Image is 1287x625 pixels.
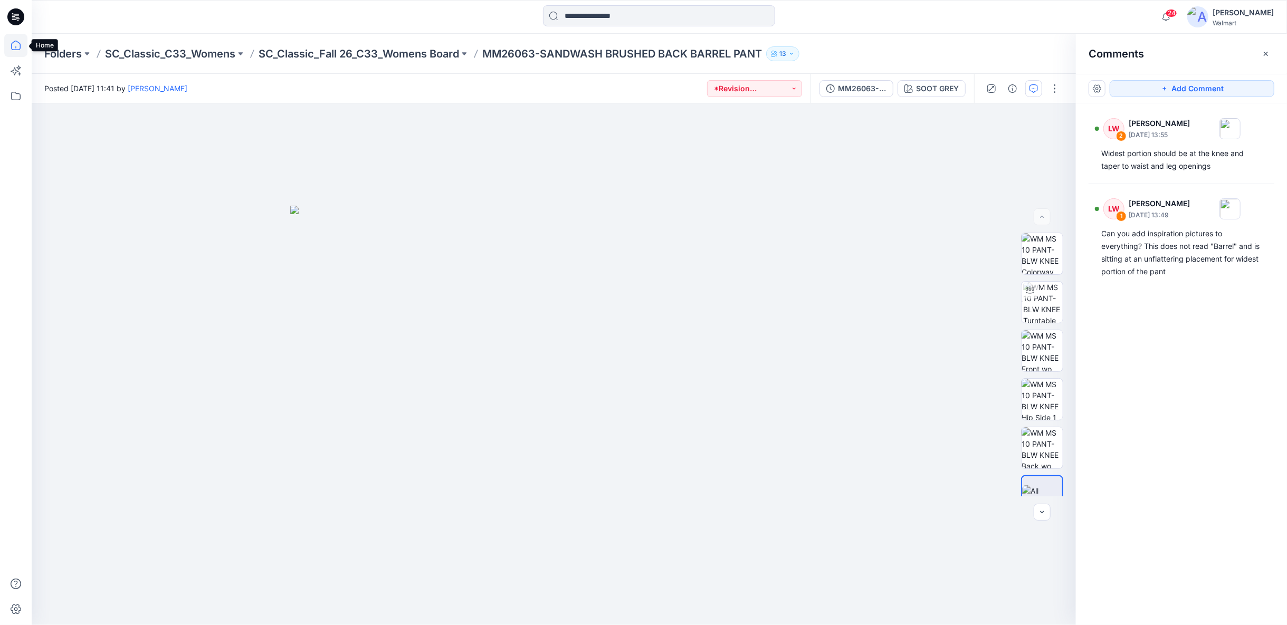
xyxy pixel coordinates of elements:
[1116,131,1127,141] div: 2
[1101,227,1262,278] div: Can you add inspiration pictures to everything? This does not read "Barrel" and is sitting at an ...
[1213,19,1274,27] div: Walmart
[838,83,886,94] div: MM26063-SANDWASH BRUSHED BACK BARREL PANT (1)
[482,46,762,61] p: MM26063-SANDWASH BRUSHED BACK BARREL PANT
[766,46,799,61] button: 13
[898,80,966,97] button: SOOT GREY
[128,84,187,93] a: [PERSON_NAME]
[1022,379,1063,420] img: WM MS 10 PANT-BLW KNEE Hip Side 1 wo Avatar
[1022,427,1063,468] img: WM MS 10 PANT-BLW KNEE Back wo Avatar
[1103,118,1124,139] div: LW
[916,83,959,94] div: SOOT GREY
[1213,6,1274,19] div: [PERSON_NAME]
[1187,6,1208,27] img: avatar
[1129,130,1190,140] p: [DATE] 13:55
[1103,198,1124,219] div: LW
[1089,47,1144,60] h2: Comments
[1022,485,1062,507] img: All colorways
[1116,211,1127,222] div: 1
[290,206,818,624] img: eyJhbGciOiJIUzI1NiIsImtpZCI6IjAiLCJzbHQiOiJzZXMiLCJ0eXAiOiJKV1QifQ.eyJkYXRhIjp7InR5cGUiOiJzdG9yYW...
[1129,197,1190,210] p: [PERSON_NAME]
[1129,117,1190,130] p: [PERSON_NAME]
[105,46,235,61] a: SC_Classic_C33_Womens
[1101,147,1262,172] div: Widest portion should be at the knee and taper to waist and leg openings
[1022,330,1063,371] img: WM MS 10 PANT-BLW KNEE Front wo Avatar
[1129,210,1190,220] p: [DATE] 13:49
[44,83,187,94] span: Posted [DATE] 11:41 by
[1023,282,1063,323] img: WM MS 10 PANT-BLW KNEE Turntable with Avatar
[779,48,786,60] p: 13
[819,80,893,97] button: MM26063-SANDWASH BRUSHED BACK BARREL PANT (1)
[1004,80,1021,97] button: Details
[1022,233,1063,274] img: WM MS 10 PANT-BLW KNEE Colorway wo Avatar
[259,46,459,61] a: SC_Classic_Fall 26_C33_Womens Board
[1110,80,1274,97] button: Add Comment
[44,46,82,61] a: Folders
[1166,9,1177,17] span: 24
